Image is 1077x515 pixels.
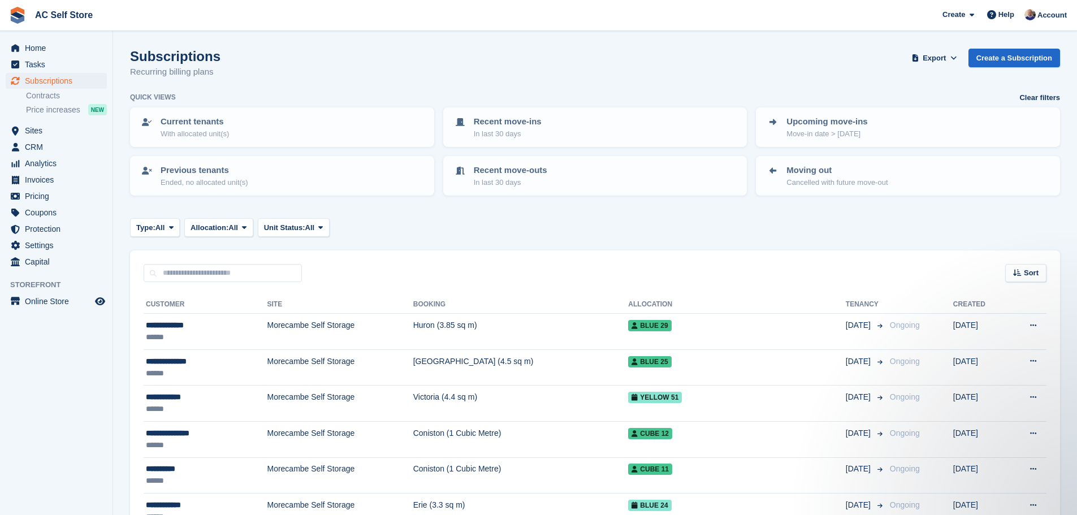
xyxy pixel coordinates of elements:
th: Booking [413,296,629,314]
img: Barry Todd [1024,9,1036,20]
span: Pricing [25,188,93,204]
span: Tasks [25,57,93,72]
span: Export [923,53,946,64]
td: Morecambe Self Storage [267,421,413,457]
td: [DATE] [953,314,1007,350]
a: Upcoming move-ins Move-in date > [DATE] [757,109,1059,146]
td: Morecambe Self Storage [267,314,413,350]
button: Type: All [130,218,180,237]
span: Unit Status: [264,222,305,233]
span: Coupons [25,205,93,220]
span: [DATE] [846,391,873,403]
span: Ongoing [890,357,920,366]
span: [DATE] [846,427,873,439]
td: [DATE] [953,421,1007,457]
p: Cancelled with future move-out [786,177,888,188]
p: In last 30 days [474,128,542,140]
td: Victoria (4.4 sq m) [413,386,629,422]
span: All [228,222,238,233]
span: Storefront [10,279,113,291]
a: menu [6,123,107,139]
td: Morecambe Self Storage [267,349,413,386]
p: Current tenants [161,115,229,128]
p: Ended, no allocated unit(s) [161,177,248,188]
span: Cube 11 [628,464,672,475]
span: Yellow 51 [628,392,682,403]
p: Recent move-outs [474,164,547,177]
td: Coniston (1 Cubic Metre) [413,457,629,494]
a: menu [6,254,107,270]
a: Recent move-outs In last 30 days [444,157,746,194]
td: [DATE] [953,349,1007,386]
a: menu [6,237,107,253]
a: menu [6,188,107,204]
span: Help [998,9,1014,20]
p: Move-in date > [DATE] [786,128,867,140]
span: Settings [25,237,93,253]
a: Recent move-ins In last 30 days [444,109,746,146]
span: [DATE] [846,463,873,475]
th: Created [953,296,1007,314]
p: With allocated unit(s) [161,128,229,140]
button: Export [910,49,959,67]
span: Ongoing [890,392,920,401]
button: Allocation: All [184,218,253,237]
a: menu [6,172,107,188]
span: Blue 29 [628,320,671,331]
span: Blue 25 [628,356,671,367]
h1: Subscriptions [130,49,220,64]
td: Huron (3.85 sq m) [413,314,629,350]
p: In last 30 days [474,177,547,188]
span: Sites [25,123,93,139]
span: [DATE] [846,319,873,331]
a: menu [6,73,107,89]
th: Site [267,296,413,314]
span: Analytics [25,155,93,171]
span: Subscriptions [25,73,93,89]
span: Ongoing [890,321,920,330]
p: Upcoming move-ins [786,115,867,128]
span: All [155,222,165,233]
span: Online Store [25,293,93,309]
span: All [305,222,315,233]
a: menu [6,205,107,220]
span: Home [25,40,93,56]
span: Ongoing [890,500,920,509]
a: Preview store [93,295,107,308]
h6: Quick views [130,92,176,102]
span: Cube 12 [628,428,672,439]
span: Price increases [26,105,80,115]
span: Account [1037,10,1067,21]
p: Moving out [786,164,888,177]
th: Customer [144,296,267,314]
a: menu [6,57,107,72]
a: Previous tenants Ended, no allocated unit(s) [131,157,433,194]
a: menu [6,293,107,309]
a: Current tenants With allocated unit(s) [131,109,433,146]
a: AC Self Store [31,6,97,24]
span: Protection [25,221,93,237]
span: Blue 24 [628,500,671,511]
td: [DATE] [953,386,1007,422]
span: Type: [136,222,155,233]
span: [DATE] [846,356,873,367]
a: menu [6,221,107,237]
p: Recent move-ins [474,115,542,128]
button: Unit Status: All [258,218,330,237]
a: Price increases NEW [26,103,107,116]
td: [DATE] [953,457,1007,494]
a: Moving out Cancelled with future move-out [757,157,1059,194]
img: stora-icon-8386f47178a22dfd0bd8f6a31ec36ba5ce8667c1dd55bd0f319d3a0aa187defe.svg [9,7,26,24]
span: Allocation: [191,222,228,233]
a: menu [6,139,107,155]
span: Sort [1024,267,1039,279]
a: Create a Subscription [968,49,1060,67]
th: Allocation [628,296,846,314]
span: Capital [25,254,93,270]
span: [DATE] [846,499,873,511]
th: Tenancy [846,296,885,314]
a: menu [6,155,107,171]
a: menu [6,40,107,56]
a: Contracts [26,90,107,101]
td: Morecambe Self Storage [267,386,413,422]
